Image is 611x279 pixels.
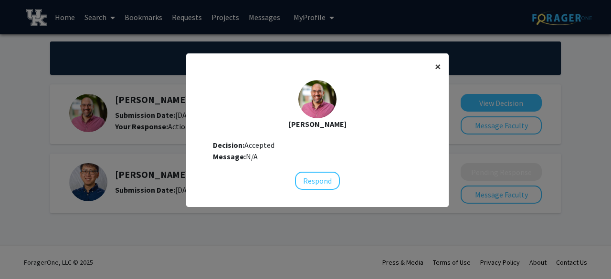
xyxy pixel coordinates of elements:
[194,118,441,130] div: [PERSON_NAME]
[213,151,422,162] div: N/A
[7,236,41,272] iframe: Chat
[213,139,422,151] div: Accepted
[435,59,441,74] span: ×
[295,172,340,190] button: Respond
[213,152,246,161] b: Message:
[213,140,244,150] b: Decision:
[427,53,449,80] button: Close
